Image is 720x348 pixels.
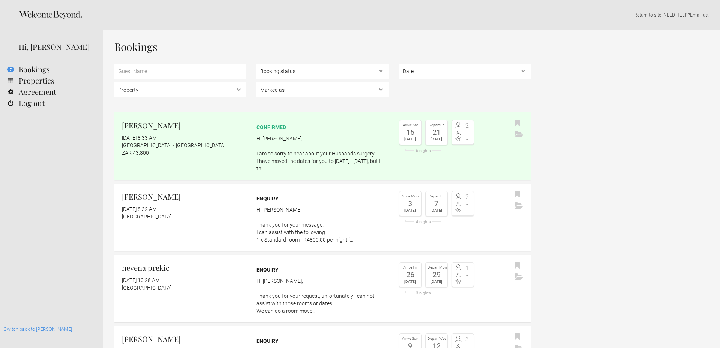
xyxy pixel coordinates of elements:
div: Depart Mon [427,264,445,271]
div: Hi, [PERSON_NAME] [19,41,92,52]
h2: [PERSON_NAME] [122,333,246,345]
div: [GEOGRAPHIC_DATA] [122,284,246,291]
span: - [463,201,472,207]
h1: Bookings [114,41,531,52]
div: 21 [427,128,445,136]
span: 3 [463,336,472,342]
a: Email us [690,12,708,18]
span: 2 [463,194,472,200]
p: | NEED HELP? . [114,11,709,19]
div: [DATE] [401,136,419,143]
a: [PERSON_NAME] [DATE] 8:32 AM [GEOGRAPHIC_DATA] Enquiry Hi [PERSON_NAME], Thank you for your messa... [114,184,531,251]
span: - [463,130,472,136]
button: Bookmark [513,260,522,272]
div: Arrive Mon [401,193,419,200]
div: Enquiry [256,337,388,345]
button: Archive [513,129,525,140]
div: Depart Fri [427,122,445,128]
div: Depart Fri [427,193,445,200]
div: 26 [401,271,419,278]
div: [DATE] [401,207,419,214]
a: nevena prekic [DATE] 10:28 AM [GEOGRAPHIC_DATA] Enquiry HI [PERSON_NAME], Thank you for your requ... [114,255,531,322]
div: 3 nights [399,291,448,295]
div: Arrive Fri [401,264,419,271]
span: - [463,208,472,214]
h2: nevena prekic [122,262,246,273]
button: Bookmark [513,332,522,343]
div: Arrive Sun [401,336,419,342]
div: 15 [401,128,419,136]
flynt-currency: ZAR 43,800 [122,150,149,156]
div: [DATE] [427,278,445,285]
span: 1 [463,265,472,271]
button: Archive [513,272,525,283]
div: 4 nights [399,220,448,224]
h2: [PERSON_NAME] [122,120,246,131]
p: Hi [PERSON_NAME], Thank you for your message. I can assist with the following: 1 x Standard room ... [256,206,388,243]
span: 2 [463,123,472,129]
flynt-date-display: [DATE] 8:32 AM [122,206,157,212]
div: Depart Wed [427,336,445,342]
button: Archive [513,200,525,212]
button: Bookmark [513,189,522,200]
div: [DATE] [401,278,419,285]
a: Return to site [634,12,661,18]
h2: [PERSON_NAME] [122,191,246,202]
div: [DATE] [427,207,445,214]
div: Enquiry [256,266,388,273]
a: Switch back to [PERSON_NAME] [4,326,72,332]
div: Arrive Sat [401,122,419,128]
select: , , , [256,82,388,97]
span: - [463,279,472,285]
span: - [463,136,472,142]
input: Guest Name [114,64,246,79]
div: 7 [427,200,445,207]
a: [PERSON_NAME] [DATE] 8:33 AM [GEOGRAPHIC_DATA] / [GEOGRAPHIC_DATA] ZAR 43,800 confirmed Hi [PERSO... [114,112,531,180]
select: , , [256,64,388,79]
div: [DATE] [427,136,445,143]
div: [GEOGRAPHIC_DATA] [122,213,246,220]
span: - [463,272,472,278]
button: Bookmark [513,118,522,129]
div: [GEOGRAPHIC_DATA] / [GEOGRAPHIC_DATA] [122,142,246,149]
flynt-date-display: [DATE] 10:28 AM [122,277,160,283]
p: Hi [PERSON_NAME], I am so sorry to hear about your Husbands surgery. I have moved the dates for y... [256,135,388,172]
p: HI [PERSON_NAME], Thank you for your request, unfortunately I can not assist with those rooms or ... [256,277,388,315]
div: 29 [427,271,445,278]
div: 3 [401,200,419,207]
flynt-date-display: [DATE] 8:33 AM [122,135,157,141]
div: Enquiry [256,195,388,202]
select: , [399,64,531,79]
div: confirmed [256,124,388,131]
div: 6 nights [399,149,448,153]
flynt-notification-badge: 7 [7,67,14,72]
